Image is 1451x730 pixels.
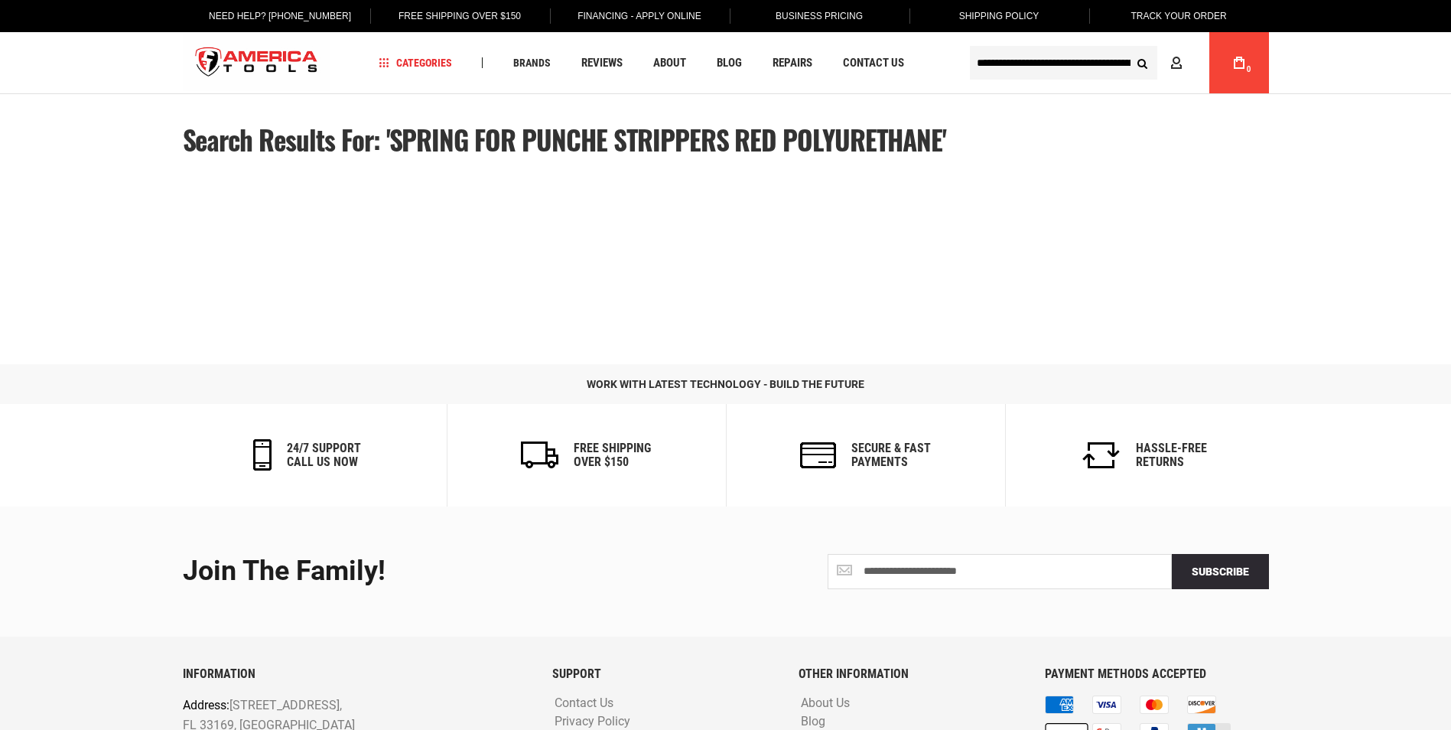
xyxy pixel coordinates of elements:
[1045,667,1268,681] h6: PAYMENT METHODS ACCEPTED
[287,442,361,468] h6: 24/7 support call us now
[581,57,623,69] span: Reviews
[183,119,947,159] span: Search results for: 'SPRING FOR PUNCHE STRIPPERS RED POLYURETHANE'
[1247,65,1251,73] span: 0
[653,57,686,69] span: About
[372,53,459,73] a: Categories
[843,57,904,69] span: Contact Us
[797,715,829,729] a: Blog
[183,34,331,92] a: store logo
[1172,554,1269,589] button: Subscribe
[183,698,229,712] span: Address:
[646,53,693,73] a: About
[710,53,749,73] a: Blog
[766,53,819,73] a: Repairs
[183,556,714,587] div: Join the Family!
[1128,48,1157,77] button: Search
[717,57,742,69] span: Blog
[574,442,651,468] h6: Free Shipping Over $150
[836,53,911,73] a: Contact Us
[851,442,931,468] h6: secure & fast payments
[797,696,854,711] a: About Us
[574,53,630,73] a: Reviews
[799,667,1022,681] h6: OTHER INFORMATION
[551,696,617,711] a: Contact Us
[379,57,452,68] span: Categories
[1136,442,1207,468] h6: Hassle-Free Returns
[513,57,551,68] span: Brands
[1225,32,1254,93] a: 0
[552,667,776,681] h6: SUPPORT
[551,715,634,729] a: Privacy Policy
[773,57,812,69] span: Repairs
[506,53,558,73] a: Brands
[183,34,331,92] img: America Tools
[959,11,1039,21] span: Shipping Policy
[1192,565,1249,578] span: Subscribe
[183,667,529,681] h6: INFORMATION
